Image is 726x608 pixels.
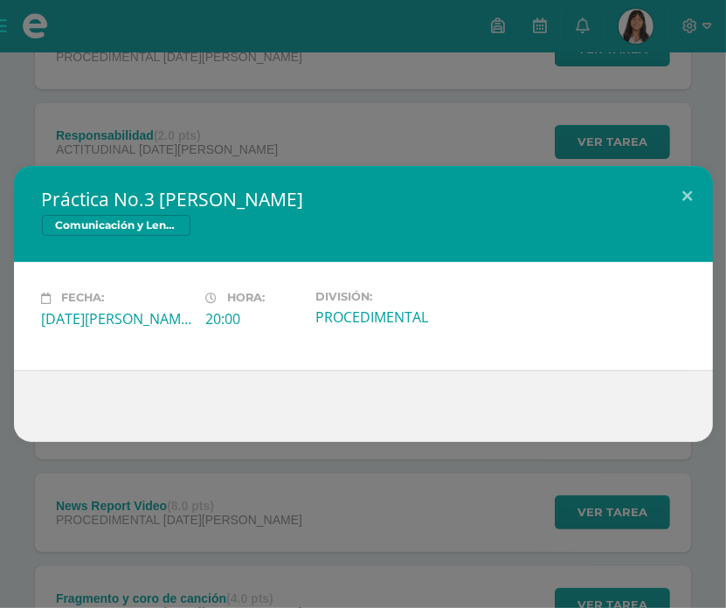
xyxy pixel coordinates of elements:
span: Hora: [228,292,266,305]
button: Close (Esc) [663,166,713,225]
div: PROCEDIMENTAL [315,307,466,327]
label: División: [315,290,466,303]
div: 20:00 [206,309,301,328]
h2: Práctica No.3 [PERSON_NAME] [42,187,685,211]
span: Comunicación y Lenguaje L3, Inglés 4 [42,215,190,236]
div: [DATE][PERSON_NAME] [42,309,192,328]
span: Fecha: [62,292,105,305]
